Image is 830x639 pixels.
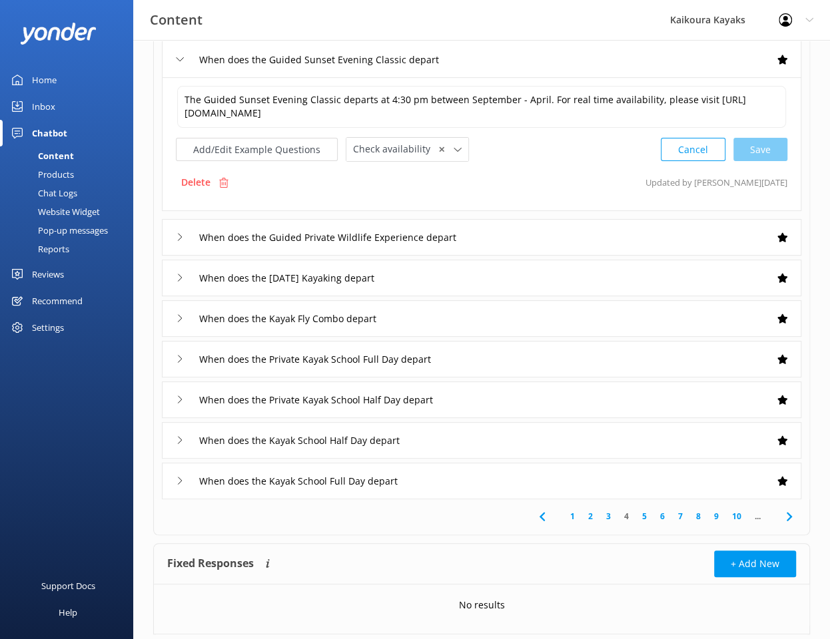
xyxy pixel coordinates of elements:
[635,510,653,523] a: 5
[32,261,64,288] div: Reviews
[8,202,133,221] a: Website Widget
[167,550,254,577] h4: Fixed Responses
[600,510,618,523] a: 3
[32,67,57,93] div: Home
[564,510,582,523] a: 1
[32,314,64,341] div: Settings
[41,572,95,599] div: Support Docs
[582,510,600,523] a: 2
[32,288,83,314] div: Recommend
[438,143,445,156] span: ✕
[748,510,767,523] span: ...
[8,221,108,240] div: Pop-up messages
[8,202,100,221] div: Website Widget
[8,240,69,258] div: Reports
[653,510,671,523] a: 6
[8,146,74,165] div: Content
[353,142,438,156] span: Check availability
[8,221,133,240] a: Pop-up messages
[181,175,210,190] p: Delete
[8,184,133,202] a: Chat Logs
[177,86,786,128] textarea: The Guided Sunset Evening Classic departs at 4:30 pm between September - April. For real time ava...
[618,510,635,523] a: 4
[8,165,74,184] div: Products
[32,120,67,146] div: Chatbot
[8,165,133,184] a: Products
[20,23,97,45] img: yonder-white-logo.png
[645,170,787,195] p: Updated by [PERSON_NAME] [DATE]
[8,240,133,258] a: Reports
[32,93,55,120] div: Inbox
[8,146,133,165] a: Content
[176,138,338,161] button: Add/Edit Example Questions
[459,598,505,612] p: No results
[689,510,707,523] a: 8
[150,9,203,31] h3: Content
[671,510,689,523] a: 7
[59,599,77,626] div: Help
[714,550,796,577] button: + Add New
[725,510,748,523] a: 10
[707,510,725,523] a: 9
[661,138,725,161] button: Cancel
[8,184,77,202] div: Chat Logs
